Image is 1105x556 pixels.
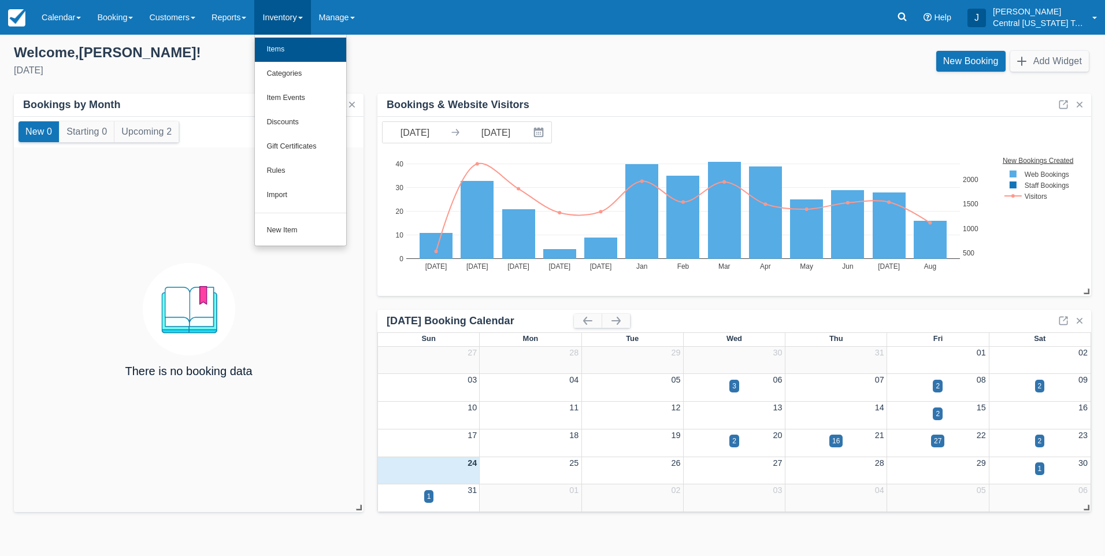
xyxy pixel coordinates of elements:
[875,458,884,468] a: 28
[468,348,477,357] a: 27
[773,485,783,495] a: 03
[60,121,114,142] button: Starting 0
[383,122,447,143] input: Start Date
[875,431,884,440] a: 21
[875,375,884,384] a: 07
[977,431,986,440] a: 22
[255,135,346,159] a: Gift Certificates
[143,263,235,355] img: booking.png
[977,485,986,495] a: 05
[1078,348,1088,357] a: 02
[993,17,1085,29] p: Central [US_STATE] Tours
[387,314,574,328] div: [DATE] Booking Calendar
[14,64,543,77] div: [DATE]
[1038,436,1042,446] div: 2
[977,348,986,357] a: 01
[934,13,951,22] span: Help
[14,44,543,61] div: Welcome , [PERSON_NAME] !
[773,403,783,412] a: 13
[1078,458,1088,468] a: 30
[829,334,843,343] span: Thu
[569,458,579,468] a: 25
[1078,485,1088,495] a: 06
[993,6,1085,17] p: [PERSON_NAME]
[569,431,579,440] a: 18
[255,159,346,183] a: Rules
[569,348,579,357] a: 28
[114,121,179,142] button: Upcoming 2
[1078,403,1088,412] a: 16
[387,98,529,112] div: Bookings & Website Visitors
[832,436,840,446] div: 16
[255,38,346,62] a: Items
[569,403,579,412] a: 11
[875,348,884,357] a: 31
[468,431,477,440] a: 17
[967,9,986,27] div: J
[773,458,783,468] a: 27
[125,365,252,377] h4: There is no booking data
[671,375,680,384] a: 05
[773,348,783,357] a: 30
[726,334,742,343] span: Wed
[468,485,477,495] a: 31
[1038,381,1042,391] div: 2
[671,458,680,468] a: 26
[421,334,435,343] span: Sun
[773,431,783,440] a: 20
[934,436,941,446] div: 27
[626,334,639,343] span: Tue
[936,409,940,419] div: 2
[8,9,25,27] img: checkfront-main-nav-mini-logo.png
[255,86,346,110] a: Item Events
[977,458,986,468] a: 29
[569,375,579,384] a: 04
[255,183,346,207] a: Import
[1034,334,1045,343] span: Sat
[1004,156,1075,164] text: New Bookings Created
[427,491,431,502] div: 1
[463,122,528,143] input: End Date
[936,51,1006,72] a: New Booking
[924,13,932,21] i: Help
[977,375,986,384] a: 08
[18,121,59,142] button: New 0
[23,98,121,112] div: Bookings by Month
[254,35,347,246] ul: Inventory
[933,334,943,343] span: Fri
[528,122,551,143] button: Interact with the calendar and add the check-in date for your trip.
[671,485,680,495] a: 02
[732,436,736,446] div: 2
[977,403,986,412] a: 15
[1078,431,1088,440] a: 23
[936,381,940,391] div: 2
[569,485,579,495] a: 01
[1038,464,1042,474] div: 1
[671,403,680,412] a: 12
[875,485,884,495] a: 04
[671,348,680,357] a: 29
[468,375,477,384] a: 03
[773,375,783,384] a: 06
[468,458,477,468] a: 24
[255,218,346,243] a: New Item
[1078,375,1088,384] a: 09
[875,403,884,412] a: 14
[671,431,680,440] a: 19
[732,381,736,391] div: 3
[468,403,477,412] a: 10
[255,110,346,135] a: Discounts
[1010,51,1089,72] button: Add Widget
[523,334,539,343] span: Mon
[255,62,346,86] a: Categories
